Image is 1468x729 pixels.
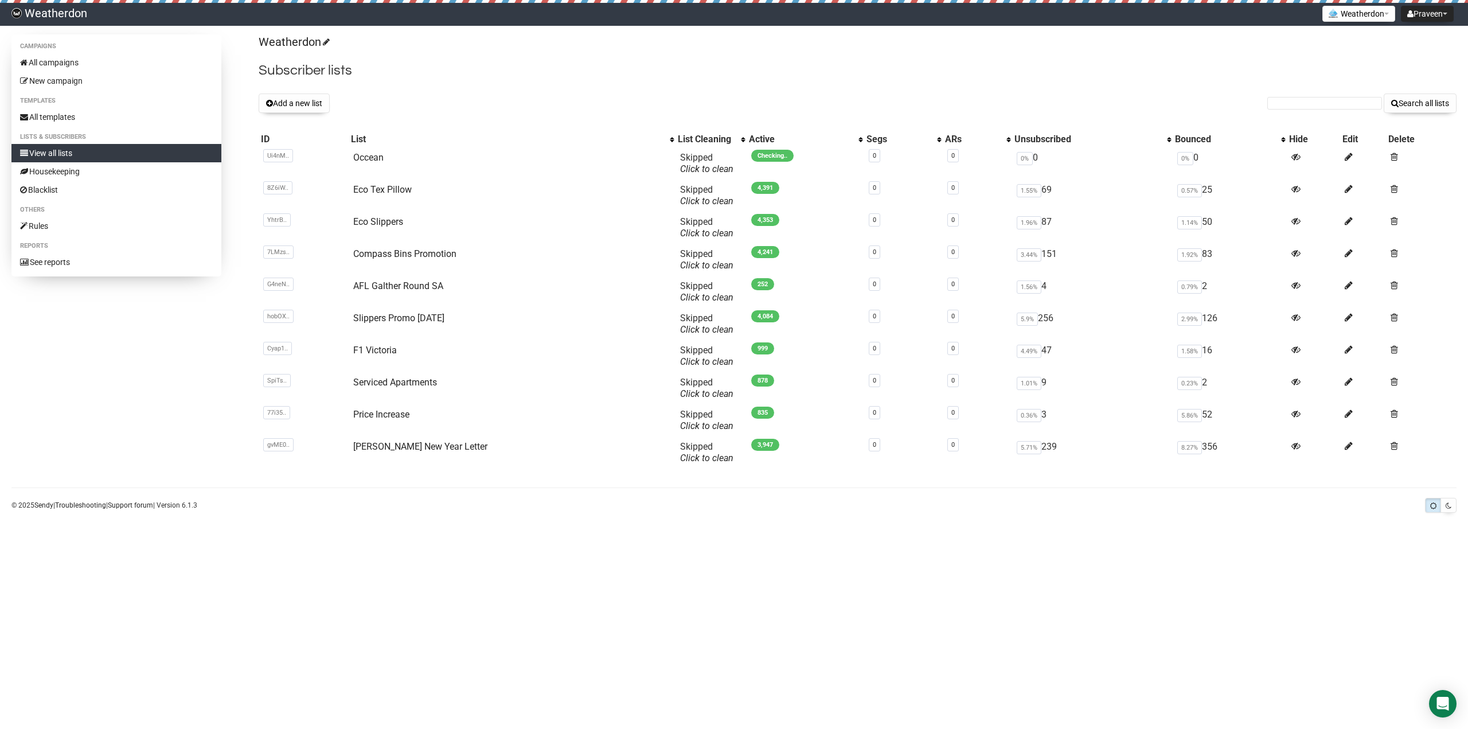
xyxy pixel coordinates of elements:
[1173,180,1286,212] td: 25
[951,184,955,192] a: 0
[1322,6,1395,22] button: Weatherdon
[680,248,733,271] span: Skipped
[1177,441,1202,454] span: 8.27%
[11,53,221,72] a: All campaigns
[1012,340,1173,372] td: 47
[263,342,292,355] span: Cyap1..
[1386,131,1457,147] th: Delete: No sort applied, sorting is disabled
[1388,134,1454,145] div: Delete
[680,163,733,174] a: Click to clean
[1173,244,1286,276] td: 83
[676,131,747,147] th: List Cleaning: No sort applied, activate to apply an ascending sort
[1173,436,1286,469] td: 356
[263,374,291,387] span: SpiTs..
[873,280,876,288] a: 0
[1012,180,1173,212] td: 69
[751,407,774,419] span: 835
[1173,276,1286,308] td: 2
[943,131,1012,147] th: ARs: No sort applied, activate to apply an ascending sort
[1173,404,1286,436] td: 52
[1017,345,1041,358] span: 4.49%
[680,324,733,335] a: Click to clean
[680,453,733,463] a: Click to clean
[1012,131,1173,147] th: Unsubscribed: No sort applied, activate to apply an ascending sort
[751,439,779,451] span: 3,947
[353,409,409,420] a: Price Increase
[751,214,779,226] span: 4,353
[11,239,221,253] li: Reports
[1012,212,1173,244] td: 87
[259,60,1457,81] h2: Subscriber lists
[1012,404,1173,436] td: 3
[751,246,779,258] span: 4,241
[1173,340,1286,372] td: 16
[951,313,955,320] a: 0
[261,134,346,145] div: ID
[1014,134,1161,145] div: Unsubscribed
[1287,131,1340,147] th: Hide: No sort applied, sorting is disabled
[1017,377,1041,390] span: 1.01%
[353,152,384,163] a: Occean
[351,134,664,145] div: List
[1017,184,1041,197] span: 1.55%
[1401,6,1454,22] button: Praveen
[1173,212,1286,244] td: 50
[864,131,943,147] th: Segs: No sort applied, activate to apply an ascending sort
[751,150,794,162] span: Checking..
[873,216,876,224] a: 0
[1384,93,1457,113] button: Search all lists
[1173,147,1286,180] td: 0
[1017,216,1041,229] span: 1.96%
[263,181,292,194] span: 8Z6iW..
[1012,276,1173,308] td: 4
[680,216,733,239] span: Skipped
[680,152,733,174] span: Skipped
[951,377,955,384] a: 0
[1177,345,1202,358] span: 1.58%
[353,216,403,227] a: Eco Slippers
[1177,216,1202,229] span: 1.14%
[1175,134,1275,145] div: Bounced
[1012,372,1173,404] td: 9
[263,213,291,227] span: YhtrB..
[263,438,294,451] span: gvME0..
[1177,248,1202,262] span: 1.92%
[11,253,221,271] a: See reports
[353,313,444,323] a: Slippers Promo [DATE]
[259,131,349,147] th: ID: No sort applied, sorting is disabled
[349,131,676,147] th: List: No sort applied, activate to apply an ascending sort
[680,409,733,431] span: Skipped
[259,35,328,49] a: Weatherdon
[1340,131,1386,147] th: Edit: No sort applied, sorting is disabled
[680,345,733,367] span: Skipped
[1177,377,1202,390] span: 0.23%
[1173,131,1286,147] th: Bounced: No sort applied, activate to apply an ascending sort
[747,131,864,147] th: Active: No sort applied, activate to apply an ascending sort
[680,313,733,335] span: Skipped
[1017,248,1041,262] span: 3.44%
[873,345,876,352] a: 0
[951,345,955,352] a: 0
[951,441,955,449] a: 0
[1177,184,1202,197] span: 0.57%
[873,184,876,192] a: 0
[353,377,437,388] a: Serviced Apartments
[1017,313,1038,326] span: 5.9%
[873,409,876,416] a: 0
[55,501,106,509] a: Troubleshooting
[11,217,221,235] a: Rules
[11,203,221,217] li: Others
[353,345,397,356] a: F1 Victoria
[749,134,853,145] div: Active
[1173,308,1286,340] td: 126
[263,245,294,259] span: 7LMzs..
[751,342,774,354] span: 999
[1329,9,1338,18] img: 1.png
[680,280,733,303] span: Skipped
[873,248,876,256] a: 0
[678,134,735,145] div: List Cleaning
[951,409,955,416] a: 0
[1177,409,1202,422] span: 5.86%
[1017,409,1041,422] span: 0.36%
[873,152,876,159] a: 0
